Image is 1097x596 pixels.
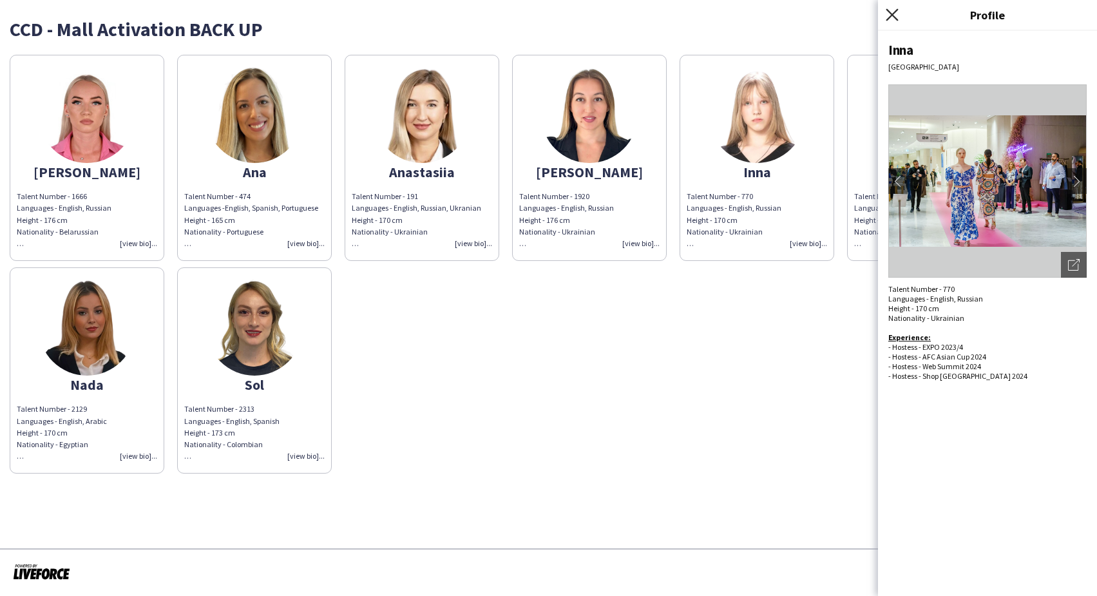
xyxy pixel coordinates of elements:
[17,166,157,178] div: [PERSON_NAME]
[10,19,1087,39] div: CCD - Mall Activation BACK UP
[206,66,303,163] img: thumb-c495bd05-efe2-4577-82d0-4477ed5da2d9.png
[184,226,325,249] div: Nationality - Portuguese
[17,379,157,390] div: Nada
[225,203,318,213] span: English, Spanish, Portuguese
[17,191,111,248] span: Talent Number - 1666 Languages - English, Russian Height - 176 cm Nationality - Belarussian
[352,226,492,238] div: Nationality - Ukrainian
[854,166,995,178] div: Katya
[39,66,135,163] img: thumb-66016a75671fc.jpeg
[13,562,70,581] img: Powered by Liveforce
[888,371,1087,381] div: - Hostess - Shop [GEOGRAPHIC_DATA] 2024
[888,332,931,342] b: Experience:
[17,404,107,461] span: Talent Number - 2129 Languages - English, Arabic Height - 170 cm Nationality - Egyptian
[352,166,492,178] div: Anastasiia
[39,279,135,376] img: thumb-127a73c4-72f8-4817-ad31-6bea1b145d02.png
[878,6,1097,23] h3: Profile
[709,66,805,163] img: thumb-73ae04f4-6c9a-49e3-bbd0-4b72125e7bf4.png
[888,284,955,294] span: Talent Number - 770
[184,215,235,225] span: Height - 165 cm
[184,379,325,390] div: Sol
[184,166,325,178] div: Ana
[206,279,303,376] img: thumb-bdd9a070-a58f-4802-a4fa-63606ae1fa6c.png
[888,41,1087,59] div: Inna
[888,62,1087,72] div: [GEOGRAPHIC_DATA]
[687,227,763,236] span: Nationality - Ukrainian
[687,203,781,213] span: Languages - English, Russian
[888,352,1087,361] div: - Hostess - AFC Asian Cup 2024
[687,191,753,201] span: Talent Number - 770
[374,66,470,163] img: thumb-52a3d824-ddfa-4a38-a76e-c5eaf954a1e1.png
[888,84,1087,278] img: Crew avatar or photo
[1061,252,1087,278] div: Open photos pop-in
[541,66,638,163] img: thumb-ec00268c-6805-4636-9442-491a60bed0e9.png
[888,342,1087,352] div: - Hostess - EXPO 2023/4
[687,215,738,225] span: Height - 170 cm
[519,166,660,178] div: [PERSON_NAME]
[876,66,973,163] img: thumb-b9632d01-66db-4e9f-a951-87ed86672750.png
[888,303,939,313] span: Height - 170 cm
[888,294,983,303] span: Languages - English, Russian
[687,166,827,178] div: Inna
[519,191,614,248] span: Talent Number - 1920 Languages - English, Russian Height - 176 cm Nationality - Ukrainian
[888,313,964,323] span: Nationality - Ukrainian
[184,404,280,461] span: Talent Number - 2313 Languages - English, Spanish Height - 173 cm Nationality - Colombian
[184,191,251,213] span: Talent Number - 474 Languages -
[352,191,481,224] span: Talent Number - 191 Languages - English, Russian, Ukranian Height - 170 cm
[888,361,1087,371] div: - Hostess - Web Summit 2024
[854,191,973,248] span: Talent Number - 2299 Languages - English, Arabic, Russian Height - 172 cm Nationality - Russian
